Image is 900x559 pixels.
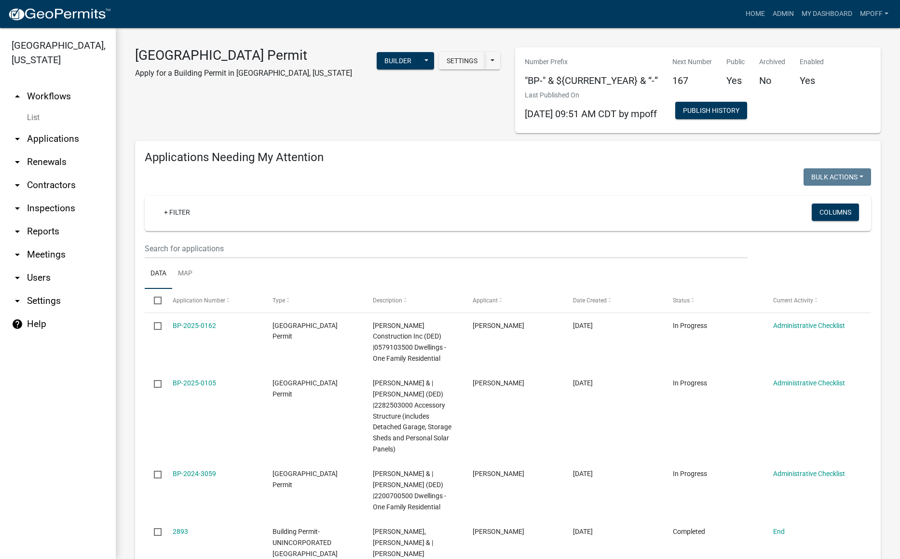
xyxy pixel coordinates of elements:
a: mpoff [856,5,892,23]
h5: "BP-" & ${CURRENT_YEAR} & “-” [525,75,658,86]
span: 09/30/2025 [573,322,593,329]
span: Marion County Building Permit [273,379,338,398]
a: Administrative Checklist [773,470,845,477]
span: In Progress [673,470,707,477]
h4: Applications Needing My Attention [145,150,871,164]
span: 10/08/2024 [573,470,593,477]
span: In Progress [673,379,707,387]
button: Bulk Actions [804,168,871,186]
span: Current Activity [773,297,813,304]
span: Status [673,297,690,304]
datatable-header-cell: Application Number [163,289,263,312]
a: End [773,528,785,535]
a: Home [742,5,769,23]
a: My Dashboard [798,5,856,23]
a: 2893 [173,528,188,535]
button: Settings [439,52,485,69]
a: BP-2024-3059 [173,470,216,477]
p: Archived [759,57,785,67]
i: arrow_drop_down [12,226,23,237]
datatable-header-cell: Applicant [464,289,564,312]
a: + Filter [156,204,198,221]
a: Administrative Checklist [773,322,845,329]
span: Matt Van Weelden [473,379,524,387]
button: Builder [377,52,419,69]
span: Completed [673,528,705,535]
i: arrow_drop_down [12,156,23,168]
a: BP-2025-0162 [173,322,216,329]
p: Public [726,57,745,67]
a: BP-2025-0105 [173,379,216,387]
i: arrow_drop_down [12,272,23,284]
i: help [12,318,23,330]
span: 07/15/2025 [573,379,593,387]
p: Apply for a Building Permit in [GEOGRAPHIC_DATA], [US_STATE] [135,68,352,79]
datatable-header-cell: Date Created [563,289,664,312]
i: arrow_drop_down [12,295,23,307]
span: Van Weelden, Matthew S & | Van Weelden, Teresa L (DED) |2282503000 Accessory Structure (includes ... [373,379,451,453]
span: Application Number [173,297,225,304]
h5: Yes [726,75,745,86]
span: Jordan Swayne [473,322,524,329]
button: Publish History [675,102,747,119]
span: Type [273,297,285,304]
p: Number Prefix [525,57,658,67]
span: Christine [473,470,524,477]
a: Admin [769,5,798,23]
span: In Progress [673,322,707,329]
span: Clark, Howard F & | Clark, Christine L (DED) |2200700500 Dwellings - One Family Residential [373,470,446,510]
span: Marion County Building Permit [273,470,338,489]
h5: Yes [800,75,824,86]
datatable-header-cell: Description [363,289,464,312]
datatable-header-cell: Status [664,289,764,312]
a: Data [145,259,172,289]
i: arrow_drop_down [12,179,23,191]
wm-modal-confirm: Workflow Publish History [675,108,747,115]
a: Administrative Checklist [773,379,845,387]
i: arrow_drop_down [12,203,23,214]
h5: No [759,75,785,86]
p: Last Published On [525,90,657,100]
h5: 167 [672,75,712,86]
span: [DATE] 09:51 AM CDT by mpoff [525,108,657,120]
h3: [GEOGRAPHIC_DATA] Permit [135,47,352,64]
datatable-header-cell: Current Activity [764,289,864,312]
span: Evinger Construction Inc (DED) |0579103500 Dwellings - One Family Residential [373,322,446,362]
input: Search for applications [145,239,748,259]
datatable-header-cell: Type [263,289,364,312]
i: arrow_drop_down [12,133,23,145]
span: Marion County Building Permit [273,322,338,341]
span: Applicant [473,297,498,304]
span: DAN [473,528,524,535]
p: Enabled [800,57,824,67]
i: arrow_drop_down [12,249,23,260]
button: Columns [812,204,859,221]
a: Map [172,259,198,289]
span: Description [373,297,402,304]
i: arrow_drop_up [12,91,23,102]
p: Next Number [672,57,712,67]
datatable-header-cell: Select [145,289,163,312]
span: Date Created [573,297,607,304]
span: 02/12/2024 [573,528,593,535]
